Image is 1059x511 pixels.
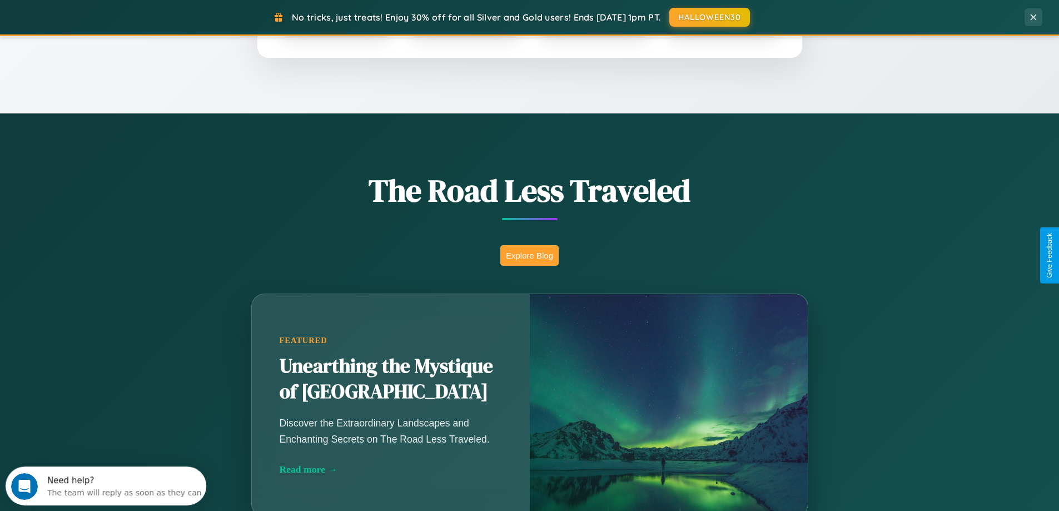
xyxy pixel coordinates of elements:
button: Explore Blog [500,245,559,266]
div: The team will reply as soon as they can [42,18,196,30]
div: Open Intercom Messenger [4,4,207,35]
span: No tricks, just treats! Enjoy 30% off for all Silver and Gold users! Ends [DATE] 1pm PT. [292,12,661,23]
div: Need help? [42,9,196,18]
p: Discover the Extraordinary Landscapes and Enchanting Secrets on The Road Less Traveled. [280,415,502,446]
div: Give Feedback [1046,233,1053,278]
h1: The Road Less Traveled [196,169,863,212]
iframe: Intercom live chat discovery launcher [6,467,206,505]
div: Featured [280,336,502,345]
iframe: Intercom live chat [11,473,38,500]
button: HALLOWEEN30 [669,8,750,27]
h2: Unearthing the Mystique of [GEOGRAPHIC_DATA] [280,354,502,405]
div: Read more → [280,464,502,475]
